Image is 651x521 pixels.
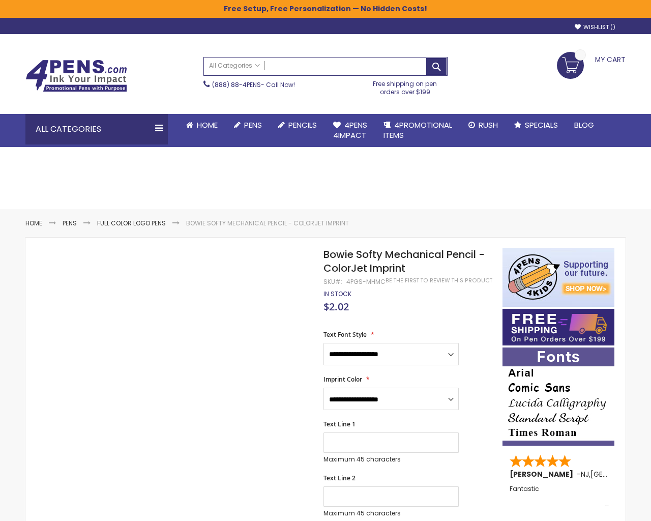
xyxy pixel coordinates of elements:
[178,114,226,136] a: Home
[25,219,42,227] a: Home
[325,114,375,147] a: 4Pens4impact
[479,120,498,130] span: Rush
[323,290,351,298] div: Availability
[204,57,265,74] a: All Categories
[323,455,459,464] p: Maximum 45 characters
[460,114,506,136] a: Rush
[510,485,608,507] div: Fantastic
[226,114,270,136] a: Pens
[386,277,492,284] a: Be the first to review this product
[566,114,602,136] a: Blog
[363,76,448,96] div: Free shipping on pen orders over $199
[323,277,342,286] strong: SKU
[212,80,295,89] span: - Call Now!
[197,120,218,130] span: Home
[288,120,317,130] span: Pencils
[575,23,615,31] a: Wishlist
[383,120,452,140] span: 4PROMOTIONAL ITEMS
[25,114,168,144] div: All Categories
[323,247,485,275] span: Bowie Softy Mechanical Pencil - ColorJet Imprint
[323,509,459,517] p: Maximum 45 characters
[525,120,558,130] span: Specials
[212,80,261,89] a: (888) 88-4PENS
[323,375,362,384] span: Imprint Color
[97,219,166,227] a: Full Color Logo Pens
[574,120,594,130] span: Blog
[63,219,77,227] a: Pens
[323,290,351,298] span: In stock
[270,114,325,136] a: Pencils
[244,120,262,130] span: Pens
[333,120,367,140] span: 4Pens 4impact
[506,114,566,136] a: Specials
[209,62,260,70] span: All Categories
[510,469,577,479] span: [PERSON_NAME]
[323,300,349,313] span: $2.02
[346,278,386,286] div: 4PGS-MHMC
[323,330,367,339] span: Text Font Style
[502,348,614,446] img: font-personalization-examples
[502,309,614,345] img: Free shipping on orders over $199
[375,114,460,147] a: 4PROMOTIONALITEMS
[323,420,356,428] span: Text Line 1
[502,248,614,307] img: 4pens 4 kids
[25,60,127,92] img: 4Pens Custom Pens and Promotional Products
[581,469,589,479] span: NJ
[186,219,349,227] li: Bowie Softy Mechanical Pencil - ColorJet Imprint
[323,474,356,482] span: Text Line 2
